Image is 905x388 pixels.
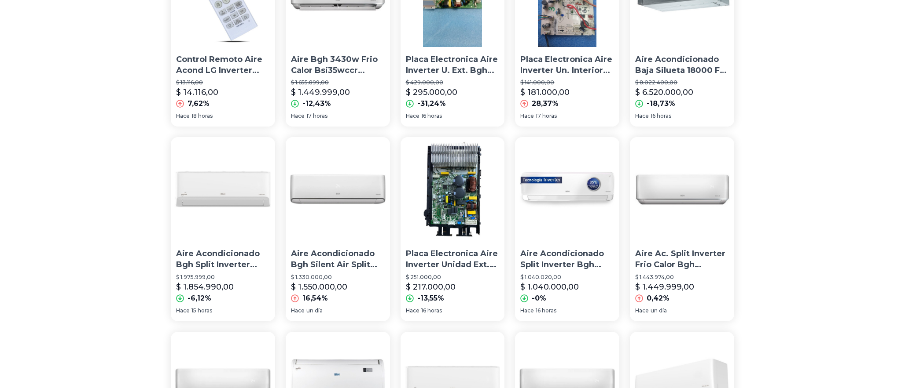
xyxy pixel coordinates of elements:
[635,112,649,120] span: Hace
[417,98,446,109] p: -31,24%
[536,307,556,314] span: 16 horas
[291,248,385,270] p: Aire Acondicionado Bgh Silent Air Split Inverter Frío/calor 4500 Frigorías Blanco 220v Bsih45cp
[406,79,500,86] p: $ 429.000,00
[291,79,385,86] p: $ 1.655.899,00
[635,307,649,314] span: Hace
[176,112,190,120] span: Hace
[401,137,505,241] img: Placa Electronica Aire Inverter Unidad Ext. Bgh Bcis-30cns
[291,54,385,76] p: Aire Bgh 3430w Frio Calor Bsi35wccr Inverter Cuotas
[515,137,619,241] img: Aire Acondicionado Split Inverter Bgh 3000fg(35752)
[532,98,559,109] p: 28,37%
[421,307,442,314] span: 16 horas
[176,274,270,281] p: $ 1.975.999,00
[291,307,305,314] span: Hace
[406,274,500,281] p: $ 251.000,00
[651,307,667,314] span: un día
[520,281,579,293] p: $ 1.040.000,00
[176,86,218,98] p: $ 14.116,00
[515,137,619,321] a: Aire Acondicionado Split Inverter Bgh 3000fg(35752)Aire Acondicionado Split Inverter Bgh 3000fg(3...
[421,112,442,120] span: 16 horas
[176,54,270,76] p: Control Remoto Aire Acond LG Inverter Mini Split Bgh Sigma
[635,274,729,281] p: $ 1.443.974,00
[188,98,210,109] p: 7,62%
[306,112,327,120] span: 17 horas
[520,112,534,120] span: Hace
[406,248,500,270] p: Placa Electronica Aire Inverter Unidad Ext. Bgh Bcis-30cns
[520,79,614,86] p: $ 141.000,00
[651,112,671,120] span: 16 horas
[635,54,729,76] p: Aire Acondicionado Baja Silueta 18000 Fr 6tr Inverter Bgh
[406,307,419,314] span: Hace
[291,274,385,281] p: $ 1.330.000,00
[171,137,275,241] img: Aire Acondicionado Bgh Split Inverter Frío/calor 5590 Frigorías Blanco 220v Bsi65wcgt
[647,98,675,109] p: -18,73%
[520,248,614,270] p: Aire Acondicionado Split Inverter Bgh 3000fg(35752)
[647,293,670,304] p: 0,42%
[532,293,546,304] p: -0%
[171,137,275,321] a: Aire Acondicionado Bgh Split Inverter Frío/calor 5590 Frigorías Blanco 220v Bsi65wcgtAire Acondic...
[302,98,331,109] p: -12,43%
[286,137,390,241] img: Aire Acondicionado Bgh Silent Air Split Inverter Frío/calor 4500 Frigorías Blanco 220v Bsih45cp
[406,86,457,98] p: $ 295.000,00
[630,137,734,241] img: Aire Ac. Split Inverter Frio Calor Bgh Bsi53wcgt 5300w
[635,86,693,98] p: $ 6.520.000,00
[176,248,270,270] p: Aire Acondicionado Bgh Split Inverter Frío/calor 5590 Frigorías [PERSON_NAME] 220v Bsi65wcgt
[191,112,213,120] span: 18 horas
[520,307,534,314] span: Hace
[191,307,212,314] span: 15 horas
[401,137,505,321] a: Placa Electronica Aire Inverter Unidad Ext. Bgh Bcis-30cnsPlaca Electronica Aire Inverter Unidad ...
[291,86,350,98] p: $ 1.449.999,00
[520,274,614,281] p: $ 1.040.020,00
[302,293,328,304] p: 16,54%
[630,137,734,321] a: Aire Ac. Split Inverter Frio Calor Bgh Bsi53wcgt 5300wAire Ac. Split Inverter Frio Calor Bgh Bsi5...
[291,112,305,120] span: Hace
[176,281,234,293] p: $ 1.854.990,00
[417,293,444,304] p: -13,55%
[406,54,500,76] p: Placa Electronica Aire Inverter U. Ext. Bgh Bsihc23cp
[188,293,211,304] p: -6,12%
[406,112,419,120] span: Hace
[635,79,729,86] p: $ 8.022.400,00
[176,307,190,314] span: Hace
[635,248,729,270] p: Aire Ac. Split Inverter Frio Calor Bgh Bsi53wcgt 5300w
[306,307,323,314] span: un día
[520,54,614,76] p: Placa Electronica Aire Inverter Un. Interior Bgh Bsihe30cp
[291,281,347,293] p: $ 1.550.000,00
[286,137,390,321] a: Aire Acondicionado Bgh Silent Air Split Inverter Frío/calor 4500 Frigorías Blanco 220v Bsih45cpAi...
[176,79,270,86] p: $ 13.116,00
[635,281,694,293] p: $ 1.449.999,00
[520,86,570,98] p: $ 181.000,00
[536,112,557,120] span: 17 horas
[406,281,456,293] p: $ 217.000,00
